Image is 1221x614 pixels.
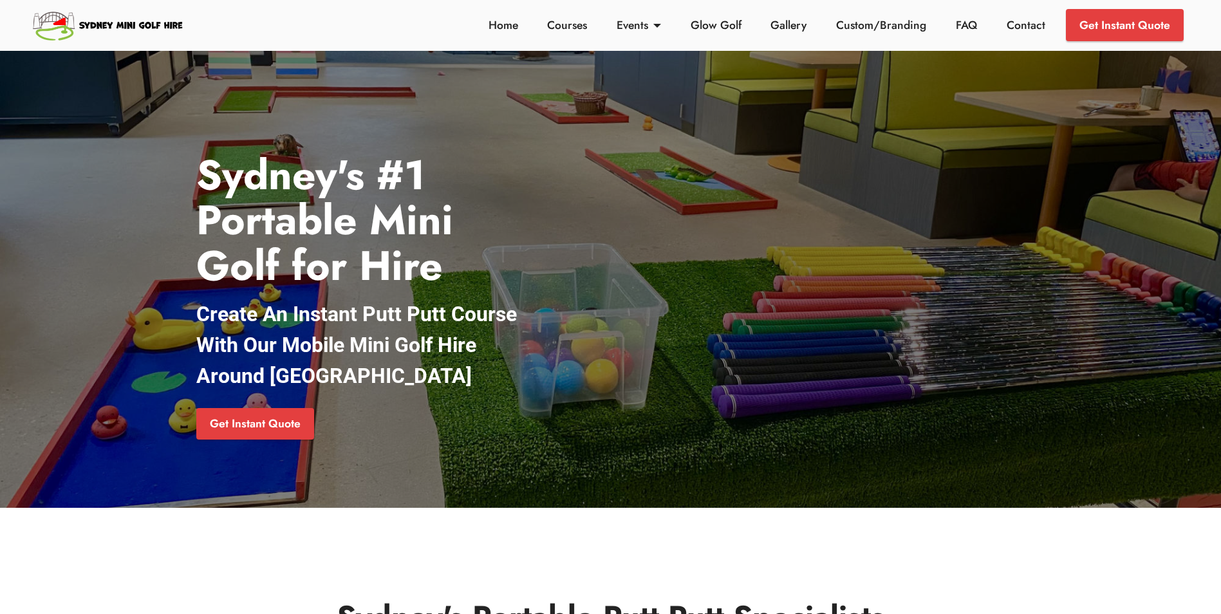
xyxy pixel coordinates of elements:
[196,408,314,440] a: Get Instant Quote
[1066,9,1184,41] a: Get Instant Quote
[196,145,453,295] strong: Sydney's #1 Portable Mini Golf for Hire
[953,17,981,33] a: FAQ
[833,17,930,33] a: Custom/Branding
[196,302,517,388] strong: Create An Instant Putt Putt Course With Our Mobile Mini Golf Hire Around [GEOGRAPHIC_DATA]
[767,17,810,33] a: Gallery
[31,6,186,44] img: Sydney Mini Golf Hire
[613,17,665,33] a: Events
[544,17,591,33] a: Courses
[687,17,745,33] a: Glow Golf
[1003,17,1049,33] a: Contact
[485,17,521,33] a: Home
